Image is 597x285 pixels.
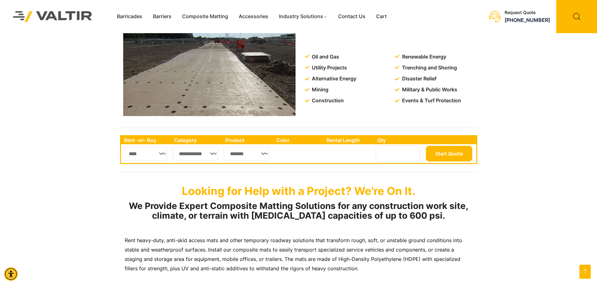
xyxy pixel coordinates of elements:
[112,12,148,21] a: Barricades
[374,136,424,144] th: Qty
[333,12,371,21] a: Contact Us
[121,136,171,144] th: Rent -or- Buy
[401,63,457,73] span: Trenching and Shoring
[233,12,274,21] a: Accessories
[401,96,461,105] span: Events & Turf Protection
[4,267,18,281] div: Accessibility Menu
[401,85,457,94] span: Military & Public Works
[401,74,437,84] span: Disaster Relief
[505,10,550,15] div: Request Quote
[426,146,472,161] button: Start Quote
[310,74,356,84] span: Alternative Energy
[273,136,324,144] th: Color
[274,12,333,21] a: Industry Solutions
[173,147,218,160] select: Single select
[120,184,477,197] p: Looking for Help with a Project? We're On It.
[123,147,167,160] select: Single select
[125,236,473,273] p: Rent heavy-duty, anti-skid access mats and other temporary roadway solutions that transform rough...
[310,96,344,105] span: Construction
[323,136,374,144] th: Rental Length
[310,85,328,94] span: Mining
[371,12,392,21] a: Cart
[222,136,273,144] th: Product
[310,52,339,62] span: Oil and Gas
[123,19,296,116] img: A long, flat pathway made of interlocking panels stretches across a construction site, with worke...
[5,3,101,30] img: Valtir Rentals
[224,147,269,160] select: Single select
[148,12,177,21] a: Barriers
[310,63,347,73] span: Utility Projects
[401,52,446,62] span: Renewable Energy
[120,201,477,221] h2: We Provide Expert Composite Matting Solutions for any construction work site, climate, or terrain...
[579,265,591,279] a: Open this option
[177,12,233,21] a: Composite Matting
[376,146,420,161] input: Number
[505,17,550,23] a: call (888) 496-3625
[171,136,223,144] th: Category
